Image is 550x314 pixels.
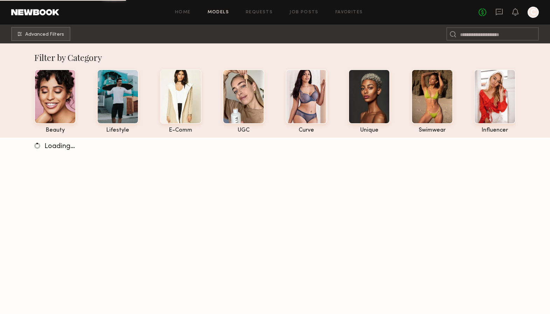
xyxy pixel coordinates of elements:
[208,10,229,15] a: Models
[246,10,273,15] a: Requests
[348,127,390,133] div: unique
[44,143,75,150] span: Loading…
[223,127,264,133] div: UGC
[474,127,516,133] div: influencer
[411,127,453,133] div: swimwear
[335,10,363,15] a: Favorites
[34,52,516,63] div: Filter by Category
[97,127,139,133] div: lifestyle
[175,10,191,15] a: Home
[11,27,70,41] button: Advanced Filters
[160,127,202,133] div: e-comm
[290,10,319,15] a: Job Posts
[34,127,76,133] div: beauty
[286,127,327,133] div: curve
[25,32,64,37] span: Advanced Filters
[528,7,539,18] a: C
